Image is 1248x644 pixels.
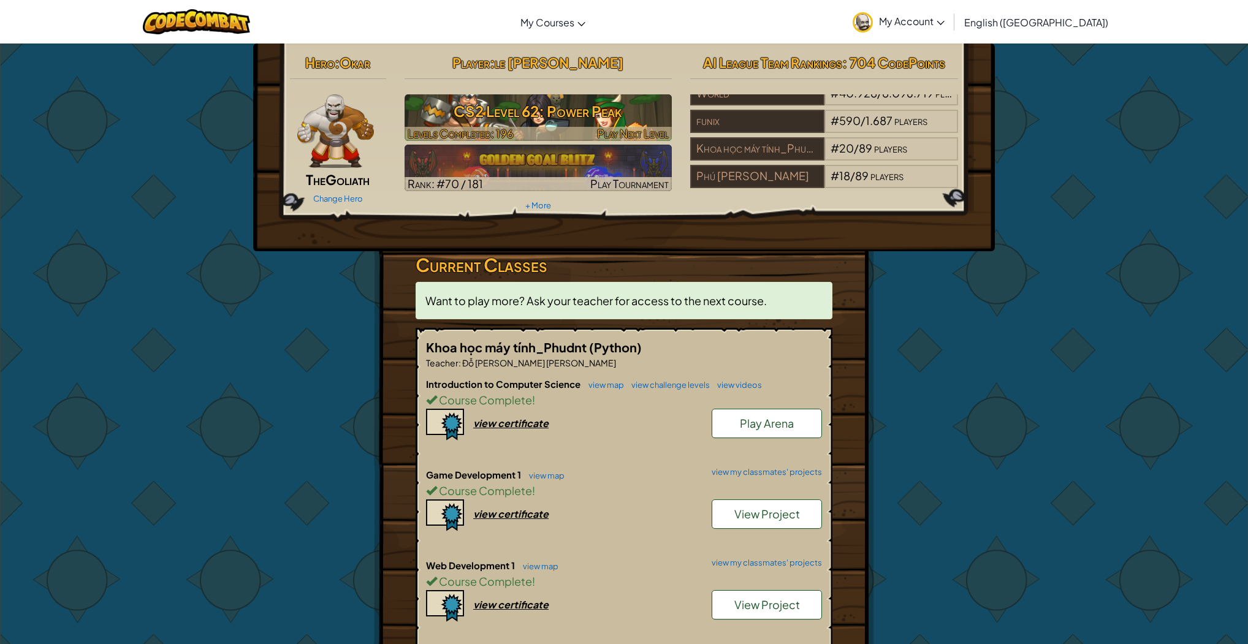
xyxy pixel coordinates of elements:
a: view certificate [426,417,549,430]
span: English ([GEOGRAPHIC_DATA]) [964,16,1108,29]
h3: Current Classes [416,251,832,279]
span: Introduction to Computer Science [426,378,582,390]
span: View Project [734,597,800,612]
span: : 704 CodePoints [842,54,945,71]
span: / [850,169,855,183]
a: view certificate [426,598,549,611]
span: Want to play more? Ask your teacher for access to the next course. [425,294,767,308]
span: The [306,171,325,188]
img: certificate-icon.png [426,409,464,441]
span: Đỗ [PERSON_NAME] [PERSON_NAME] [461,357,616,368]
a: Khoa học máy tính_Phudnt#20/89players [690,149,958,163]
span: : [458,357,461,368]
div: funix [690,110,824,133]
div: Khoa học máy tính_Phudnt [690,137,824,161]
span: 590 [839,113,861,127]
span: 1.687 [866,113,892,127]
span: : [490,54,495,71]
div: Phú [PERSON_NAME] [690,165,824,188]
span: ! [532,574,535,588]
a: Rank: #70 / 181Play Tournament [405,145,672,191]
span: View Project [734,507,800,521]
a: view map [582,380,624,390]
span: le [PERSON_NAME] [495,54,623,71]
span: # [831,141,839,155]
span: My Courses [520,16,574,29]
span: Course Complete [437,574,532,588]
span: Khoa học máy tính_Phudnt [426,339,589,355]
span: My Account [879,15,945,28]
span: Game Development 1 [426,469,523,480]
a: view videos [711,380,762,390]
span: Play Next Level [597,126,669,140]
a: funix#590/1.687players [690,121,958,135]
img: certificate-icon.png [426,590,464,622]
div: view certificate [473,598,549,611]
span: Play Tournament [590,176,669,191]
a: view map [517,561,558,571]
span: Levels Completed: 196 [408,126,514,140]
span: # [831,113,839,127]
span: ! [532,483,535,498]
span: players [874,141,907,155]
a: + More [525,200,551,210]
a: My Courses [514,6,592,39]
a: view my classmates' projects [706,468,822,476]
span: players [894,113,927,127]
span: / [861,113,866,127]
img: certificate-icon.png [426,499,464,531]
img: CodeCombat logo [143,9,250,34]
span: Play Arena [740,416,794,430]
span: Goliath [325,171,370,188]
img: Golden Goal [405,145,672,191]
span: Player [452,54,490,71]
span: / [854,141,859,155]
img: goliath-pose.png [297,94,374,168]
span: Okar [340,54,370,71]
a: World#40.928/8.096.719players [690,94,958,108]
span: Hero [305,54,335,71]
span: AI League Team Rankings [703,54,842,71]
a: view map [523,471,565,480]
div: view certificate [473,417,549,430]
span: 89 [859,141,872,155]
a: view challenge levels [625,380,710,390]
a: My Account [847,2,951,41]
span: : [335,54,340,71]
a: English ([GEOGRAPHIC_DATA]) [958,6,1114,39]
a: view my classmates' projects [706,559,822,567]
span: 89 [855,169,869,183]
h3: CS2 Level 62: Power Peak [405,97,672,125]
span: (Python) [589,339,642,355]
div: view certificate [473,507,549,520]
img: CS2 Level 62: Power Peak [405,94,672,141]
a: Phú [PERSON_NAME]#18/89players [690,176,958,191]
span: # [831,169,839,183]
span: 20 [839,141,854,155]
span: Teacher [426,357,458,368]
span: players [870,169,904,183]
span: 18 [839,169,850,183]
span: Web Development 1 [426,559,517,571]
a: Play Next Level [405,94,672,141]
img: avatar [853,12,873,32]
span: Course Complete [437,393,532,407]
span: Course Complete [437,483,532,498]
span: Rank: #70 / 181 [408,176,483,191]
a: view certificate [426,507,549,520]
span: ! [532,393,535,407]
a: Change Hero [313,194,363,203]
